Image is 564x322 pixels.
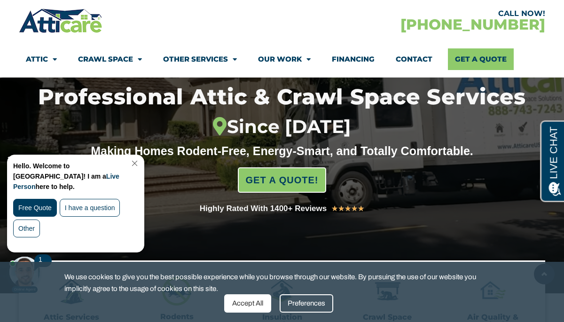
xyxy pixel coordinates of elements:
[332,48,375,70] a: Financing
[224,294,271,313] div: Accept All
[23,8,76,19] span: Opens a chat window
[64,271,493,294] span: We use cookies to give you the best possible experience while you browse through our website. By ...
[345,203,351,215] i: ★
[338,203,345,215] i: ★
[73,144,491,158] div: Making Homes Rodent-Free, Energy-Smart, and Totally Comfortable.
[258,48,311,70] a: Our Work
[78,48,142,70] a: Crawl Space
[5,152,155,294] iframe: Chat Invitation
[448,48,514,70] a: Get A Quote
[246,171,319,189] span: GET A QUOTE!
[331,203,364,215] div: 5/5
[163,48,237,70] a: Other Services
[238,167,327,193] a: GET A QUOTE!
[26,48,538,70] nav: Menu
[200,202,327,215] div: Highly Rated With 1400+ Reviews
[358,203,364,215] i: ★
[280,294,333,313] div: Preferences
[331,203,338,215] i: ★
[396,48,432,70] a: Contact
[26,48,57,70] a: Attic
[282,10,545,17] div: CALL NOW!
[351,203,358,215] i: ★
